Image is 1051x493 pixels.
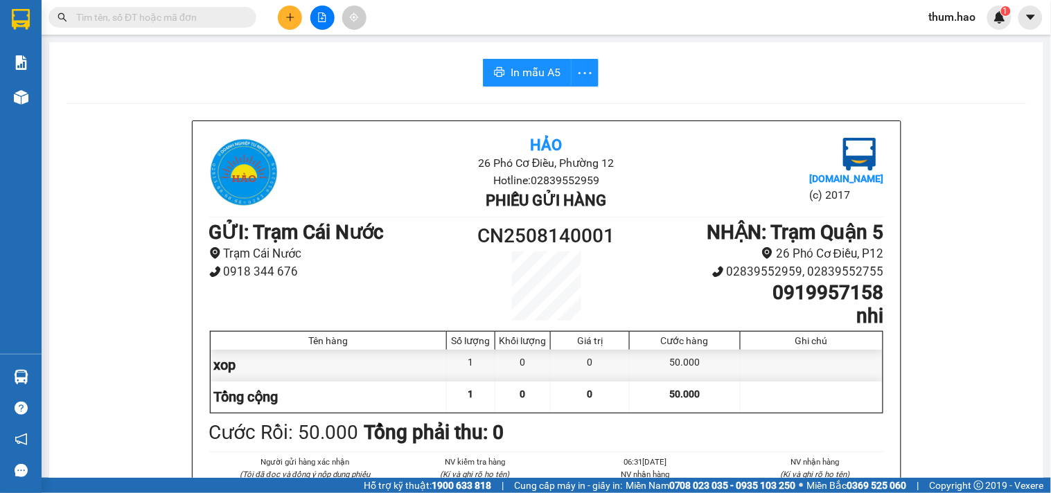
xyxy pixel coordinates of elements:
[209,244,462,263] li: Trạm Cái Nước
[630,350,740,381] div: 50.000
[761,247,773,259] span: environment
[407,456,544,468] li: NV kiểm tra hàng
[809,173,883,184] b: [DOMAIN_NAME]
[572,64,598,82] span: more
[744,335,879,346] div: Ghi chú
[130,51,579,69] li: Hotline: 02839552959
[237,456,374,468] li: Người gửi hàng xác nhận
[15,464,28,477] span: message
[554,335,626,346] div: Giá trị
[447,350,495,381] div: 1
[520,388,526,400] span: 0
[747,456,884,468] li: NV nhận hàng
[1001,6,1011,16] sup: 1
[1018,6,1043,30] button: caret-down
[993,11,1006,24] img: icon-new-feature
[1003,6,1008,16] span: 1
[807,478,907,493] span: Miền Bắc
[211,350,448,381] div: xop
[630,262,883,281] li: 02839552959, 02839552755
[483,59,572,87] button: printerIn mẫu A5
[494,66,505,80] span: printer
[588,388,593,400] span: 0
[499,335,547,346] div: Khối lượng
[462,221,631,251] h1: CN2508140001
[310,6,335,30] button: file-add
[577,456,714,468] li: 06:31[DATE]
[633,335,736,346] div: Cước hàng
[707,221,884,244] b: NHẬN : Trạm Quận 5
[209,221,385,244] b: GỬI : Trạm Cái Nước
[571,59,599,87] button: more
[364,478,491,493] span: Hỗ trợ kỹ thuật:
[58,12,67,22] span: search
[349,12,359,22] span: aim
[974,481,984,490] span: copyright
[14,370,28,384] img: warehouse-icon
[486,192,606,209] b: Phiếu gửi hàng
[441,469,510,479] i: (Kí và ghi rõ họ tên)
[502,478,504,493] span: |
[214,335,443,346] div: Tên hàng
[76,10,240,25] input: Tìm tên, số ĐT hoặc mã đơn
[364,421,504,444] b: Tổng phải thu: 0
[530,136,562,154] b: Hảo
[511,64,560,81] span: In mẫu A5
[1025,11,1037,24] span: caret-down
[712,266,724,278] span: phone
[669,480,796,491] strong: 0708 023 035 - 0935 103 250
[209,266,221,278] span: phone
[669,388,700,400] span: 50.000
[209,262,462,281] li: 0918 344 676
[209,418,359,448] div: Cước Rồi : 50.000
[14,90,28,105] img: warehouse-icon
[209,138,279,207] img: logo.jpg
[781,469,850,479] i: (Kí và ghi rõ họ tên)
[214,388,279,405] span: Tổng cộng
[630,281,883,305] h1: 0919957158
[15,433,28,446] span: notification
[800,483,804,488] span: ⚪️
[240,469,370,492] i: (Tôi đã đọc và đồng ý nộp dung phiếu gửi hàng)
[577,468,714,481] li: NV nhận hàng
[278,6,302,30] button: plus
[321,172,771,189] li: Hotline: 02839552959
[14,55,28,70] img: solution-icon
[468,388,474,400] span: 1
[551,350,630,381] div: 0
[809,186,883,204] li: (c) 2017
[317,12,327,22] span: file-add
[17,100,193,123] b: GỬI : Trạm Cái Nước
[342,6,366,30] button: aim
[847,480,907,491] strong: 0369 525 060
[209,247,221,259] span: environment
[843,138,876,171] img: logo.jpg
[432,480,491,491] strong: 1900 633 818
[321,154,771,172] li: 26 Phó Cơ Điều, Phường 12
[15,402,28,415] span: question-circle
[918,8,987,26] span: thum.hao
[450,335,491,346] div: Số lượng
[917,478,919,493] span: |
[285,12,295,22] span: plus
[495,350,551,381] div: 0
[626,478,796,493] span: Miền Nam
[514,478,622,493] span: Cung cấp máy in - giấy in:
[12,9,30,30] img: logo-vxr
[630,305,883,328] h1: nhi
[17,17,87,87] img: logo.jpg
[630,244,883,263] li: 26 Phó Cơ Điều, P12
[130,34,579,51] li: 26 Phó Cơ Điều, Phường 12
